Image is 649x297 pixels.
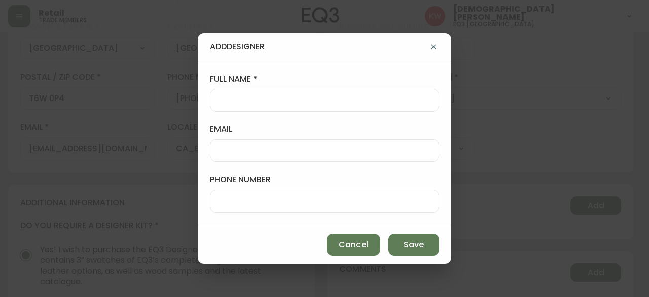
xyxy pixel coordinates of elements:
[210,124,439,135] label: email
[404,239,424,250] span: Save
[210,41,265,52] h4: Add Designer
[327,234,380,256] button: Cancel
[388,234,439,256] button: Save
[339,239,368,250] span: Cancel
[210,174,439,185] label: phone number
[210,74,439,85] label: full name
